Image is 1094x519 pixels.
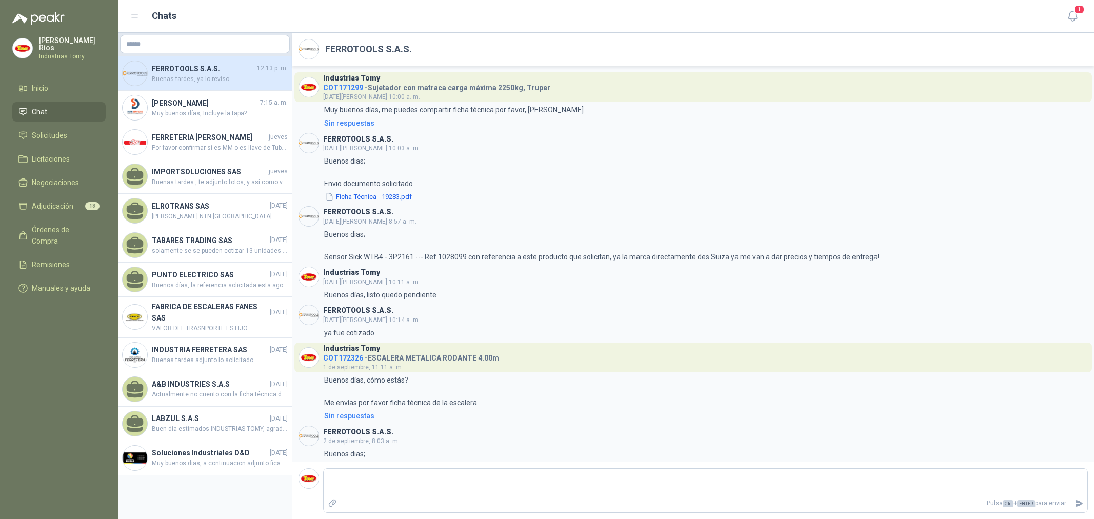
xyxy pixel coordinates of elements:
p: Buenos días, listo quedo pendiente [324,289,436,301]
span: Licitaciones [32,153,70,165]
a: Remisiones [12,255,106,274]
span: Buenas tardes, ya lo reviso [152,74,288,84]
span: Muy buenos dias, a continuacion adjunto ficah tecnica el certificado se comparte despues de la co... [152,458,288,468]
a: Licitaciones [12,149,106,169]
a: Sin respuestas [322,117,1088,129]
img: Company Logo [123,343,147,367]
img: Company Logo [123,305,147,329]
span: 2 de septiembre, 8:03 a. m. [323,437,400,445]
span: [DATE][PERSON_NAME] 8:57 a. m. [323,218,416,225]
a: Company LogoFERRETERIA [PERSON_NAME]juevesPor favor confirmar si es MM o es llave de Tubo de 8" [118,125,292,159]
a: Company LogoINDUSTRIA FERRETERA SAS[DATE]Buenas tardes adjunto lo solicitado [118,338,292,372]
span: [DATE][PERSON_NAME] 10:00 a. m. [323,93,420,101]
p: Industrias Tomy [39,53,106,59]
a: Inicio [12,78,106,98]
span: Adjudicación [32,201,73,212]
a: Solicitudes [12,126,106,145]
span: solamente se se pueden cotizar 13 unidades que hay paar entrega inmediata [152,246,288,256]
p: Buenos dias; Envio documento solicitado. [324,155,414,189]
button: Enviar [1070,494,1087,512]
img: Company Logo [299,39,319,59]
span: [DATE] [270,270,288,280]
h4: PUNTO ELECTRICO SAS [152,269,268,281]
h4: Soluciones Industriales D&D [152,447,268,458]
h4: LABZUL S.A.S [152,413,268,424]
h4: INDUSTRIA FERRETERA SAS [152,344,268,355]
span: COT171299 [323,84,363,92]
h3: FERROTOOLS S.A.S. [323,308,393,313]
span: Buenas tardes , te adjunto fotos, y así como ves las imágenes es la única información que tenemos... [152,177,288,187]
span: Remisiones [32,259,70,270]
h4: A&B INDUSTRIES S.A.S [152,378,268,390]
span: Chat [32,106,47,117]
span: Actualmente no cuento con la ficha técnica del retenedor solicitada. Agradezco su comprensión y q... [152,390,288,400]
span: 12:13 p. m. [257,64,288,73]
span: jueves [269,132,288,142]
span: Por favor confirmar si es MM o es llave de Tubo de 8" [152,143,288,153]
span: Muy buenos días, Incluye la tapa? [152,109,288,118]
h4: FERRETERIA [PERSON_NAME] [152,132,267,143]
p: Buenos dias; Ya la solicito [324,448,365,482]
label: Adjuntar archivos [324,494,341,512]
a: PUNTO ELECTRICO SAS[DATE]Buenos días, la referencia solicitada esta agotada sin fecha de reposici... [118,263,292,297]
span: [DATE] [270,235,288,245]
img: Company Logo [299,207,319,226]
img: Company Logo [123,95,147,120]
span: Buen día estimados INDUSTRIAS TOMY, agradecemos tenernos en cuenta para su solicitud, sin embargo... [152,424,288,434]
span: ENTER [1017,500,1035,507]
img: Company Logo [299,267,319,287]
p: Muy buenos días, me puedes compartir ficha técnica por favor, [PERSON_NAME]. [324,104,585,115]
span: Manuales y ayuda [32,283,90,294]
img: Logo peakr [12,12,65,25]
img: Company Logo [299,426,319,446]
span: Buenas tardes adjunto lo solicitado [152,355,288,365]
h4: - Sujetador con matraca carga máxima 2250kg, Truper [323,81,550,91]
span: Ctrl [1003,500,1013,507]
h4: FERROTOOLS S.A.S. [152,63,255,74]
h3: Industrias Tomy [323,270,380,275]
span: COT172326 [323,354,363,362]
img: Company Logo [123,446,147,470]
a: Chat [12,102,106,122]
span: [DATE] [270,345,288,355]
h4: TABARES TRADING SAS [152,235,268,246]
h3: FERROTOOLS S.A.S. [323,136,393,142]
p: Pulsa + para enviar [341,494,1071,512]
a: Company LogoFERROTOOLS S.A.S.12:13 p. m.Buenas tardes, ya lo reviso [118,56,292,91]
span: [DATE] [270,414,288,424]
a: Company LogoSoluciones Industriales D&D[DATE]Muy buenos dias, a continuacion adjunto ficah tecnic... [118,441,292,475]
img: Company Logo [123,61,147,86]
a: Negociaciones [12,173,106,192]
p: Buenos días, cómo estás? Me envías por favor ficha técnica de la escalera... [324,374,482,408]
div: Sin respuestas [324,117,374,129]
span: [DATE] [270,380,288,389]
img: Company Logo [299,305,319,325]
span: [DATE] [270,201,288,211]
h2: FERROTOOLS S.A.S. [325,42,412,56]
span: Solicitudes [32,130,67,141]
img: Company Logo [13,38,32,58]
span: [DATE] [270,448,288,458]
p: Buenos dias; Sensor Sick WTB4 - 3P2161 --- Ref 1028099 con referencia a este producto que solicit... [324,229,879,263]
p: [PERSON_NAME] Ríos [39,37,106,51]
span: 1 de septiembre, 11:11 a. m. [323,364,403,371]
img: Company Logo [299,469,319,488]
img: Company Logo [299,77,319,97]
span: [PERSON_NAME] NTN [GEOGRAPHIC_DATA] [152,212,288,222]
button: 1 [1063,7,1082,26]
a: Adjudicación18 [12,196,106,216]
span: jueves [269,167,288,176]
h3: Industrias Tomy [323,75,380,81]
img: Company Logo [299,133,319,153]
p: ya fue cotizado [324,327,374,338]
h3: FERROTOOLS S.A.S. [323,209,393,215]
span: [DATE][PERSON_NAME] 10:03 a. m. [323,145,420,152]
a: IMPORTSOLUCIONES SASjuevesBuenas tardes , te adjunto fotos, y así como ves las imágenes es la úni... [118,159,292,194]
span: VALOR DEL TRASNPORTE ES FIJO [152,324,288,333]
span: Inicio [32,83,48,94]
a: A&B INDUSTRIES S.A.S[DATE]Actualmente no cuento con la ficha técnica del retenedor solicitada. Ag... [118,372,292,407]
a: Company LogoFABRICA DE ESCALERAS FANES SAS[DATE]VALOR DEL TRASNPORTE ES FIJO [118,297,292,338]
h3: FERROTOOLS S.A.S. [323,429,393,435]
a: LABZUL S.A.S[DATE]Buen día estimados INDUSTRIAS TOMY, agradecemos tenernos en cuenta para su soli... [118,407,292,441]
span: [DATE][PERSON_NAME] 10:14 a. m. [323,316,420,324]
